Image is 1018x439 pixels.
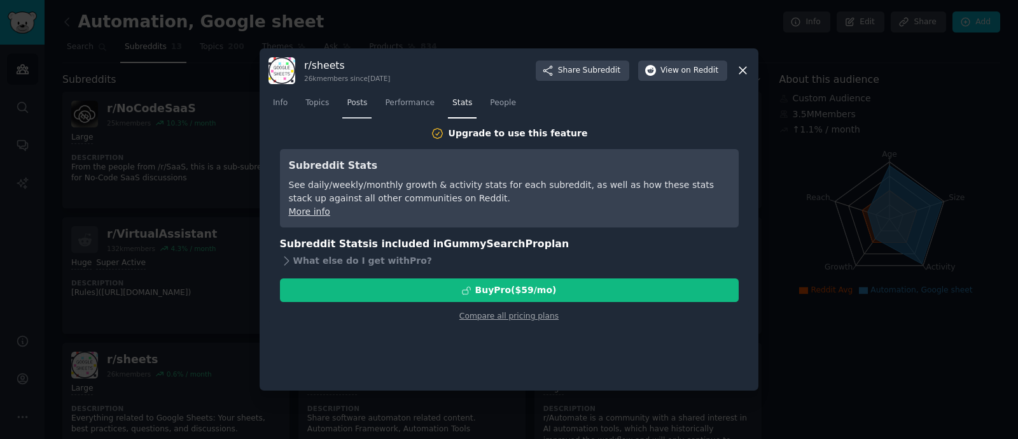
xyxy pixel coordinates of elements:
[452,97,472,109] span: Stats
[490,97,516,109] span: People
[347,97,367,109] span: Posts
[583,65,620,76] span: Subreddit
[305,97,329,109] span: Topics
[638,61,727,81] button: Viewon Reddit
[660,65,718,76] span: View
[459,312,559,320] a: Compare all pricing plans
[273,97,288,109] span: Info
[681,65,718,76] span: on Reddit
[289,178,730,205] div: See daily/weekly/monthly growth & activity stats for each subreddit, as well as how these stats s...
[558,65,620,76] span: Share
[280,278,739,302] button: BuyPro($59/mo)
[485,93,520,119] a: People
[475,284,557,297] div: Buy Pro ($ 59 /mo )
[289,158,730,174] h3: Subreddit Stats
[380,93,439,119] a: Performance
[280,252,739,270] div: What else do I get with Pro ?
[301,93,333,119] a: Topics
[448,93,477,119] a: Stats
[443,238,544,250] span: GummySearch Pro
[385,97,435,109] span: Performance
[280,236,739,252] h3: Subreddit Stats is included in plan
[449,127,588,140] div: Upgrade to use this feature
[289,206,330,217] a: More info
[536,61,629,81] button: ShareSubreddit
[342,93,372,119] a: Posts
[268,57,295,84] img: sheets
[268,93,292,119] a: Info
[304,59,390,72] h3: r/ sheets
[304,74,390,83] div: 26k members since [DATE]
